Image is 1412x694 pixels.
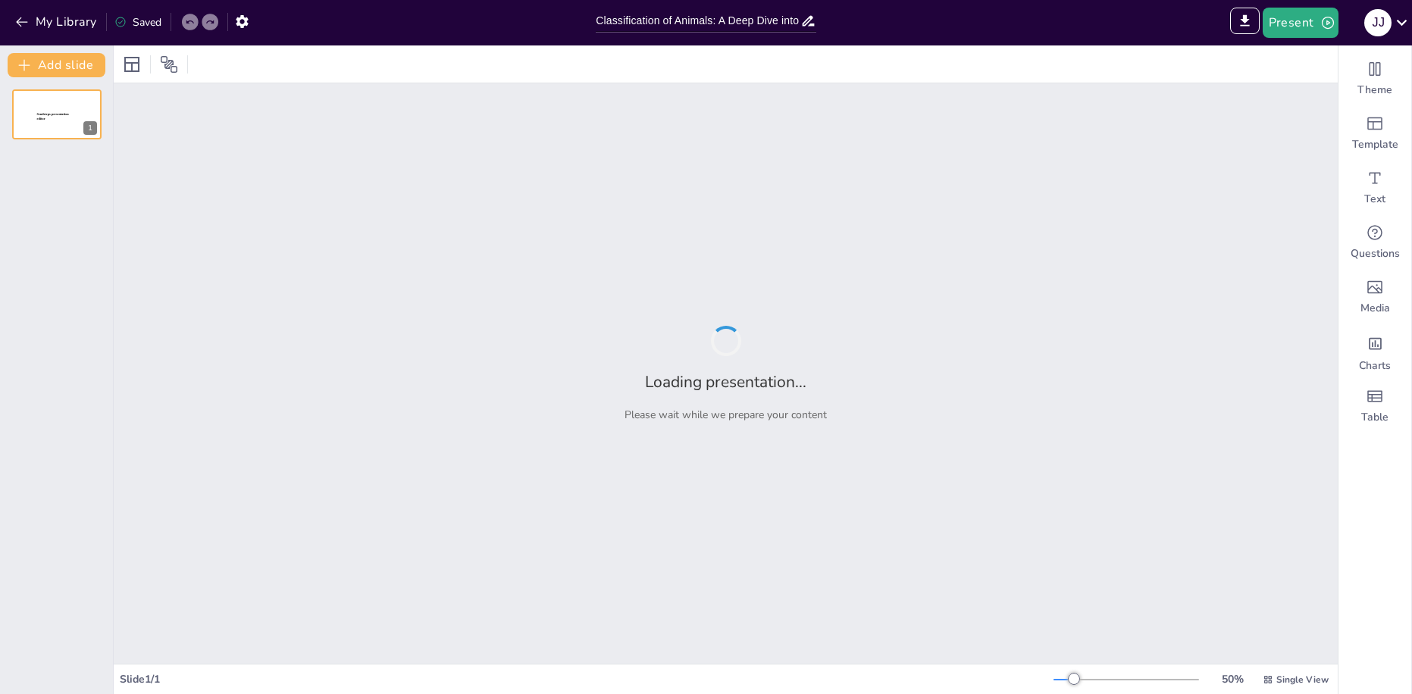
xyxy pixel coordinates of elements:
[1338,270,1411,324] div: Add images, graphics, shapes or video
[1338,161,1411,215] div: Add text boxes
[1338,106,1411,161] div: Add ready made slides
[1263,8,1338,38] button: Present
[1338,324,1411,379] div: Add charts and graphs
[11,10,103,34] button: My Library
[1361,410,1389,425] span: Table
[114,15,161,30] div: Saved
[645,371,806,392] h2: Loading presentation...
[1338,379,1411,433] div: Add a table
[596,10,800,32] input: Insert title
[1338,52,1411,106] div: Change the overall theme
[1230,8,1260,38] span: Export to PowerPoint
[1352,137,1398,152] span: Template
[1364,192,1385,207] span: Text
[1276,674,1329,686] span: Single View
[1338,215,1411,270] div: Get real-time input from your audience
[1357,83,1392,98] span: Theme
[1364,9,1392,36] div: J J
[12,89,102,139] div: 1
[1359,358,1391,374] span: Charts
[8,53,105,77] button: Add slide
[1214,672,1251,686] div: 50 %
[83,121,97,135] div: 1
[160,55,178,73] span: Position
[120,672,1054,686] div: Slide 1 / 1
[1360,301,1390,316] span: Media
[1351,246,1400,261] span: Questions
[625,408,827,422] p: Please wait while we prepare your content
[120,52,144,77] div: Layout
[1364,8,1392,38] button: J J
[37,113,69,121] span: Sendsteps presentation editor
